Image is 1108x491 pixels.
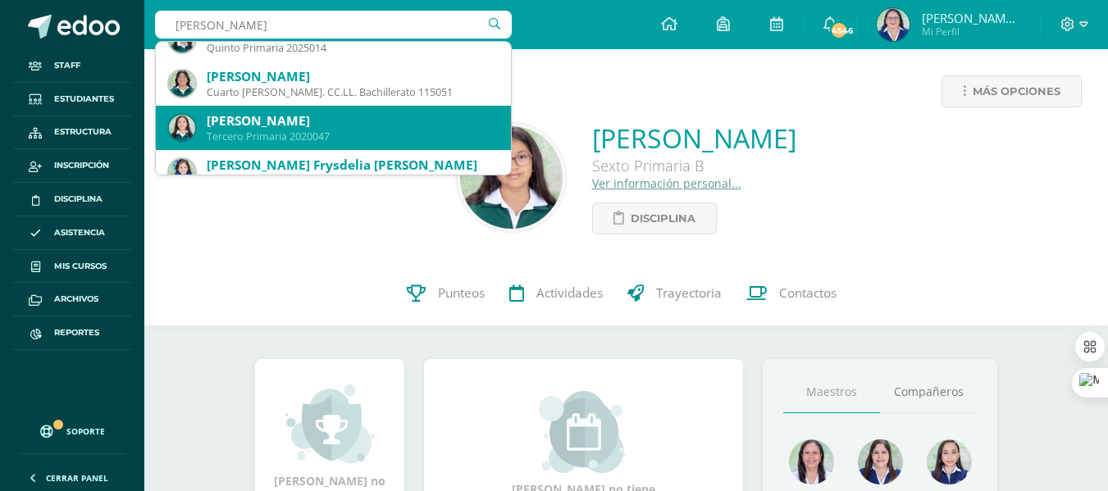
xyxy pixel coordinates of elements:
span: Estructura [54,125,112,139]
span: Asistencia [54,226,105,239]
a: Asistencia [13,216,131,250]
a: Punteos [394,261,497,326]
span: Trayectoria [656,284,722,302]
input: Busca un usuario... [155,11,512,39]
a: Maestros [783,371,880,413]
a: Más opciones [942,75,1082,107]
span: Archivos [54,293,98,306]
span: Disciplina [631,203,695,234]
img: 86009a98ef01173b8e65f3431dac715e.png [169,115,195,141]
img: e0582db7cc524a9960c08d03de9ec803.png [927,439,972,484]
span: Contactos [779,284,837,302]
a: Trayectoria [615,261,734,326]
span: Cerrar panel [46,472,108,484]
div: Quinto Primaria 2025014 [207,41,498,55]
a: Mis cursos [13,250,131,284]
img: event_small.png [539,391,628,473]
img: d477a1c2d131b93d112cd31d26bdb099.png [169,70,195,97]
a: Estudiantes [13,83,131,116]
a: Disciplina [592,202,717,234]
a: Inscripción [13,149,131,183]
span: [PERSON_NAME][US_STATE] [922,10,1020,26]
div: Preschool Preprimaria 2025066 [207,174,498,188]
a: Archivos [13,283,131,316]
span: Punteos [438,284,485,302]
a: Contactos [734,261,849,326]
span: Soporte [66,425,105,437]
a: Compañeros [880,371,977,413]
a: Reportes [13,316,131,350]
a: Actividades [497,261,615,326]
a: Staff [13,49,131,83]
a: Disciplina [13,183,131,216]
span: Mi Perfil [922,25,1020,39]
div: [PERSON_NAME] [207,68,498,85]
span: Reportes [54,326,99,339]
img: 8369efb87e5cb66e5f59332c9f6b987d.png [877,8,910,41]
a: Ver información personal... [592,175,741,191]
span: Mis cursos [54,260,107,273]
img: achievement_small.png [285,383,375,465]
a: Estructura [13,116,131,150]
a: Soporte [20,409,125,449]
div: Cuarto [PERSON_NAME]. CC.LL. Bachillerato 115051 [207,85,498,99]
img: 78f4197572b4db04b380d46154379998.png [789,439,834,484]
span: Estudiantes [54,93,114,106]
span: Staff [54,59,80,72]
a: [PERSON_NAME] [592,120,796,156]
span: 4546 [830,21,848,39]
div: [PERSON_NAME] [207,112,498,130]
span: Más opciones [973,76,1060,107]
img: 762acdd54961d45298bd43c6d95d005d.png [460,126,563,229]
span: Inscripción [54,159,109,172]
div: Tercero Primaria 2020047 [207,130,498,143]
div: Sexto Primaria B [592,156,796,175]
span: Actividades [536,284,603,302]
span: Disciplina [54,193,103,206]
img: 622beff7da537a3f0b3c15e5b2b9eed9.png [858,439,903,484]
div: [PERSON_NAME] Frysdelia [PERSON_NAME] [207,157,498,174]
img: aa6a1c37c5131e1d33f1915ed07f7151.png [169,159,195,185]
